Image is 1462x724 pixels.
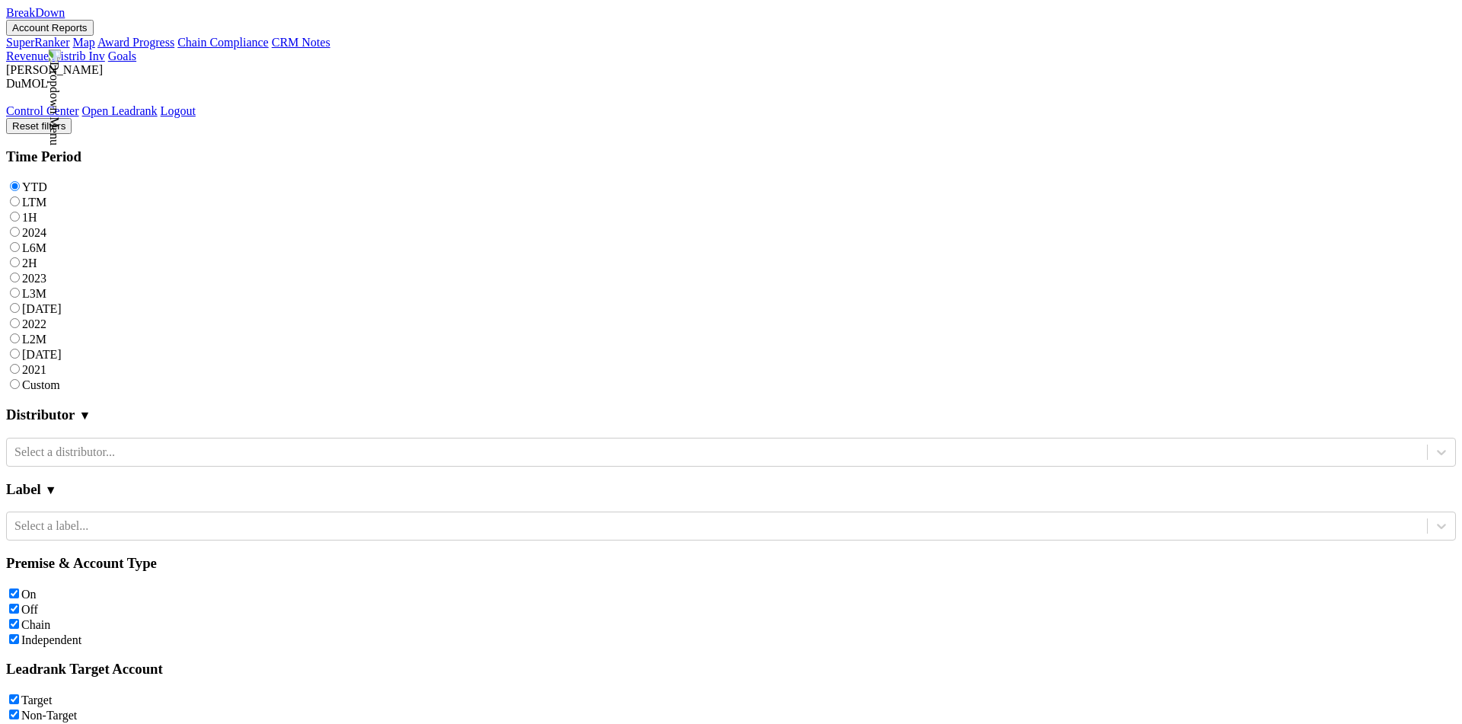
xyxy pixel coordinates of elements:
[22,363,46,376] label: 2021
[161,104,196,117] a: Logout
[97,36,174,49] a: Award Progress
[22,302,62,315] label: [DATE]
[52,49,105,62] a: Distrib Inv
[47,49,61,145] img: Dropdown Menu
[78,409,91,423] span: ▼
[6,104,79,117] a: Control Center
[21,618,50,631] label: Chain
[272,36,330,49] a: CRM Notes
[82,104,158,117] a: Open Leadrank
[45,483,57,497] span: ▼
[177,36,269,49] a: Chain Compliance
[22,348,62,361] label: [DATE]
[6,407,75,423] h3: Distributor
[6,36,1456,49] div: Account Reports
[6,661,1456,678] h3: Leadrank Target Account
[22,378,60,391] label: Custom
[22,317,46,330] label: 2022
[22,180,47,193] label: YTD
[6,20,94,36] button: Account Reports
[6,77,48,90] span: DuMOL
[6,36,70,49] a: SuperRanker
[22,333,46,346] label: L2M
[21,709,77,722] label: Non-Target
[22,241,46,254] label: L6M
[22,211,37,224] label: 1H
[21,603,38,616] label: Off
[22,287,46,300] label: L3M
[21,633,81,646] label: Independent
[21,588,37,601] label: On
[22,196,46,209] label: LTM
[108,49,136,62] a: Goals
[6,481,41,498] h3: Label
[6,148,1456,165] h3: Time Period
[22,257,37,270] label: 2H
[6,49,49,62] a: Revenue
[6,104,1456,118] div: Dropdown Menu
[6,6,65,19] a: BreakDown
[22,272,46,285] label: 2023
[6,118,72,134] button: Reset filters
[6,555,1456,572] h3: Premise & Account Type
[73,36,95,49] a: Map
[21,694,52,706] label: Target
[6,63,1456,77] div: [PERSON_NAME]
[22,226,46,239] label: 2024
